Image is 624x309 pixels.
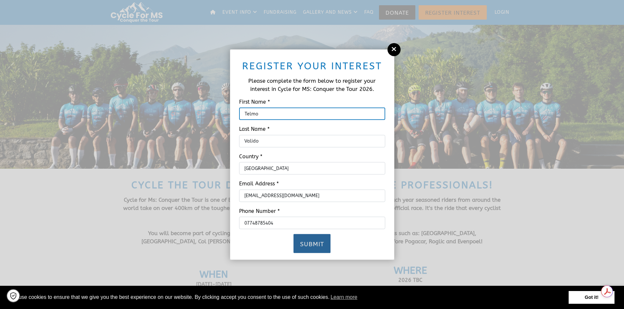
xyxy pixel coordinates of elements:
a: learn more about cookies [330,292,358,302]
label: Email Address * [234,180,390,188]
span: We use cookies to ensure that we give you the best experience on our website. By clicking accept ... [9,292,569,302]
label: First Name * [234,97,390,106]
label: Phone Number * [234,207,390,215]
label: Last Name * [234,125,390,133]
a: Cookie settings [7,289,20,302]
button: Submit [293,234,331,253]
label: Country * [234,152,390,161]
span: Please complete the form below to register your interest in Cycle for MS: Conquer the Tour 2026. [248,77,376,92]
h2: Register your interest [239,59,385,72]
a: dismiss cookie message [569,291,615,304]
